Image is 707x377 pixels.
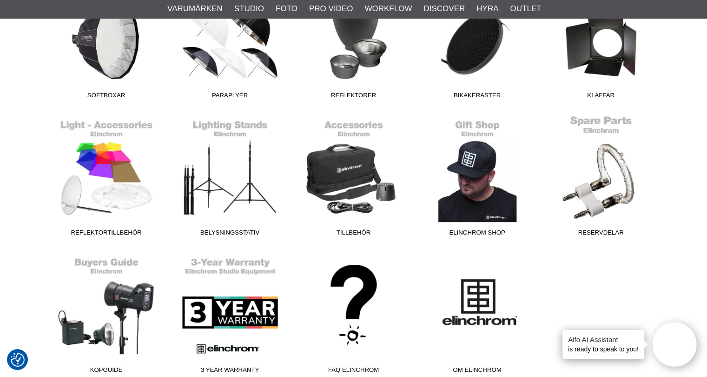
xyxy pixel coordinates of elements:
span: Bikakeraster [416,91,539,103]
span: Tillbehör [292,228,416,241]
a: Outlet [510,3,541,15]
a: Reservdelar [539,115,663,241]
a: Discover [423,3,465,15]
a: Varumärken [167,3,223,15]
div: is ready to speak to you! [562,330,644,359]
span: Reflektorer [292,91,416,103]
a: Studio [234,3,264,15]
a: Workflow [364,3,412,15]
button: Samtyckesinställningar [11,351,25,368]
span: Softboxar [45,91,168,103]
img: Revisit consent button [11,353,25,367]
a: Reflektortillbehör [45,115,168,241]
a: Belysningsstativ [168,115,292,241]
a: Pro Video [309,3,353,15]
span: Belysningsstativ [168,228,292,241]
span: Reservdelar [539,228,663,241]
a: Elinchrom Shop [416,115,539,241]
a: Foto [276,3,297,15]
span: Reflektortillbehör [45,228,168,241]
span: Paraplyer [168,91,292,103]
h4: Aifo AI Assistant [568,335,639,344]
a: Tillbehör [292,115,416,241]
span: Elinchrom Shop [416,228,539,241]
a: Hyra [476,3,498,15]
span: Klaffar [539,91,663,103]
